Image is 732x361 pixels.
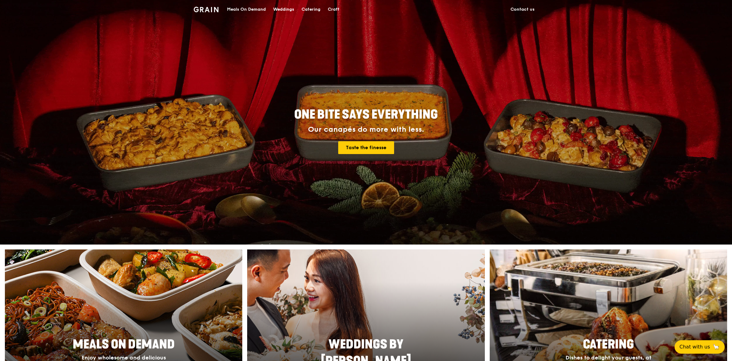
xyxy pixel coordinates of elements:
div: Meals On Demand [227,0,266,19]
button: Chat with us🦙 [675,340,725,354]
span: Catering [583,337,634,352]
a: Contact us [507,0,538,19]
div: Craft [328,0,339,19]
a: Catering [298,0,324,19]
span: 🦙 [712,343,720,351]
div: Our canapés do more with less. [256,125,476,134]
a: Craft [324,0,343,19]
a: Taste the finesse [338,141,394,154]
span: Meals On Demand [73,337,175,352]
div: Weddings [273,0,294,19]
a: Weddings [269,0,298,19]
img: Grain [194,7,218,12]
span: ONE BITE SAYS EVERYTHING [294,107,438,122]
div: Catering [302,0,320,19]
span: Chat with us [679,343,710,351]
